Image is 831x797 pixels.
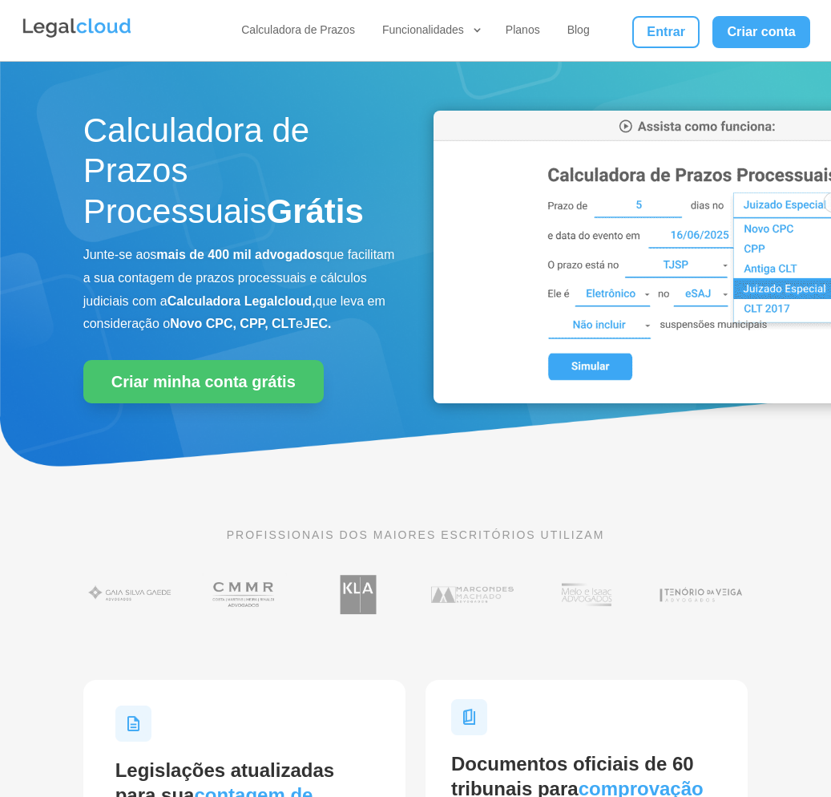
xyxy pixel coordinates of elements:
p: Junte-se aos que facilitam a sua contagem de prazos processuais e cálculos judiciais com a que le... [83,244,397,336]
img: Tenório da Veiga Advogados [654,568,748,621]
a: Funcionalidades [377,22,483,43]
strong: Grátis [266,192,363,230]
img: Ícone Documentos para Tempestividade [451,699,487,735]
a: Logo da Legalcloud [21,29,133,42]
img: Costa Martins Meira Rinaldi Advogados [197,568,292,621]
b: Novo CPC, CPP, CLT [170,317,296,330]
img: Legalcloud Logo [21,16,133,40]
img: Profissionais do escritório Melo e Isaac Advogados utilizam a Legalcloud [539,568,634,621]
a: Blog [563,22,595,43]
b: Calculadora Legalcloud, [167,294,316,308]
img: Gaia Silva Gaede Advogados Associados [83,568,178,621]
img: Marcondes Machado Advogados utilizam a Legalcloud [426,568,520,621]
a: Entrar [632,16,700,48]
img: Ícone Legislações [115,706,151,742]
a: Calculadora de Prazos [236,22,360,43]
b: JEC. [303,317,332,330]
b: mais de 400 mil advogados [156,248,322,261]
img: Koury Lopes Advogados [311,568,405,621]
h1: Calculadora de Prazos Processuais [83,111,397,240]
p: PROFISSIONAIS DOS MAIORES ESCRITÓRIOS UTILIZAM [83,526,748,544]
a: Criar conta [712,16,810,48]
a: Criar minha conta grátis [83,360,324,403]
a: Planos [501,22,545,43]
